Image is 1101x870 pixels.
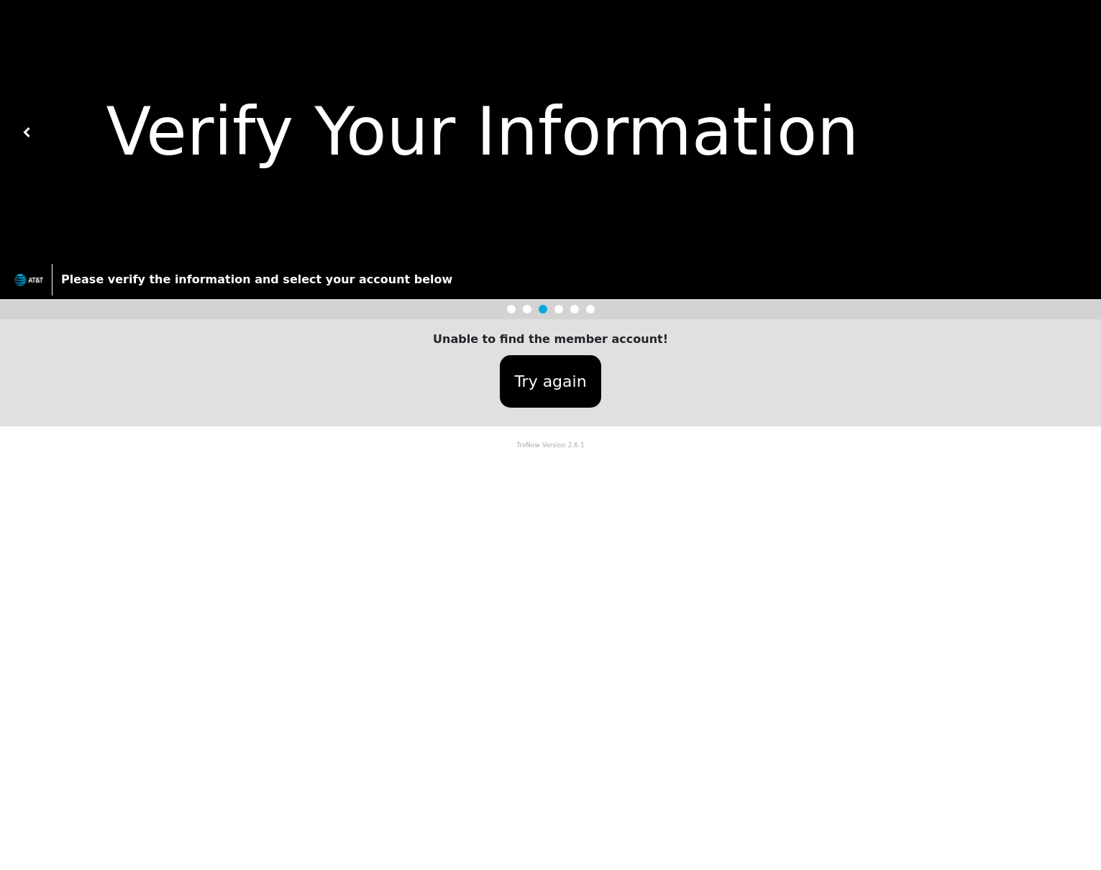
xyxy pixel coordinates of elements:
strong: Please verify the information and select your account below [61,273,452,286]
img: trx now logo [14,274,43,285]
b: Unable to find the member account! [433,332,668,346]
img: white carat left [22,127,32,137]
button: Try again [500,355,600,408]
div: Verify Your Information [32,83,1079,182]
